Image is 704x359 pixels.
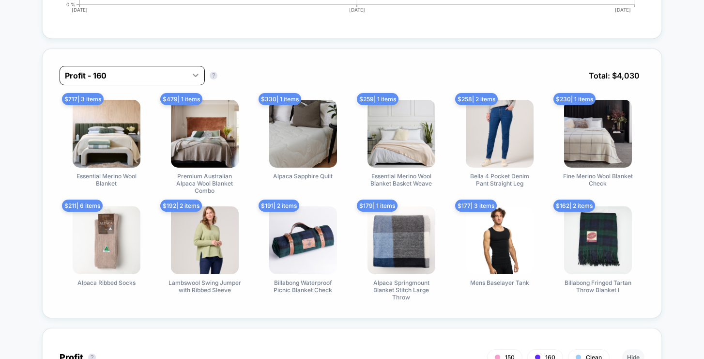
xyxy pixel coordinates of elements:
[466,100,534,168] img: Bella 4 Pocket Denim Pant Straight Leg
[73,100,140,168] img: Essential Merino Wool Blanket
[562,172,634,187] span: Fine Merino Wool Blanket Check
[553,200,595,212] span: $ 162 | 2 items
[584,66,644,85] span: Total: $ 4,030
[455,200,497,212] span: $ 177 | 3 items
[367,100,435,168] img: Essential Merino Wool Blanket Basket Weave
[562,279,634,294] span: Billabong Fringed Tartan Throw Blanket I
[171,100,239,168] img: Premium Australian Alpaca Wool Blanket Combo
[273,172,333,180] span: Alpaca Sapphire Quilt
[269,206,337,274] img: Billabong Waterproof Picnic Blanket Check
[615,7,631,13] tspan: [DATE]
[160,93,202,105] span: $ 479 | 1 items
[168,279,241,294] span: Lambswool Swing Jumper with Ribbed Sleeve
[269,100,337,168] img: Alpaca Sapphire Quilt
[70,172,143,187] span: Essential Merino Wool Blanket
[168,172,241,194] span: Premium Australian Alpaca Wool Blanket Combo
[463,172,536,187] span: Bella 4 Pocket Denim Pant Straight Leg
[466,206,534,274] img: Mens Baselayer Tank
[72,7,88,13] tspan: [DATE]
[73,206,140,274] img: Alpaca Ribbed Socks
[66,1,76,7] tspan: 0 %
[259,93,301,105] span: $ 330 | 1 items
[365,279,438,301] span: Alpaca Springmount Blanket Stitch Large Throw
[210,72,217,79] button: ?
[171,206,239,274] img: Lambswool Swing Jumper with Ribbed Sleeve
[470,279,529,286] span: Mens Baselayer Tank
[365,172,438,187] span: Essential Merino Wool Blanket Basket Weave
[367,206,435,274] img: Alpaca Springmount Blanket Stitch Large Throw
[160,200,202,212] span: $ 192 | 2 items
[553,93,596,105] span: $ 230 | 1 items
[259,200,299,212] span: $ 191 | 2 items
[564,100,632,168] img: Fine Merino Wool Blanket Check
[62,200,103,212] span: $ 211 | 6 items
[357,93,398,105] span: $ 259 | 1 items
[455,93,498,105] span: $ 258 | 2 items
[77,279,136,286] span: Alpaca Ribbed Socks
[357,200,398,212] span: $ 179 | 1 items
[62,93,104,105] span: $ 717 | 3 items
[349,7,365,13] tspan: [DATE]
[564,206,632,274] img: Billabong Fringed Tartan Throw Blanket I
[267,279,339,294] span: Billabong Waterproof Picnic Blanket Check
